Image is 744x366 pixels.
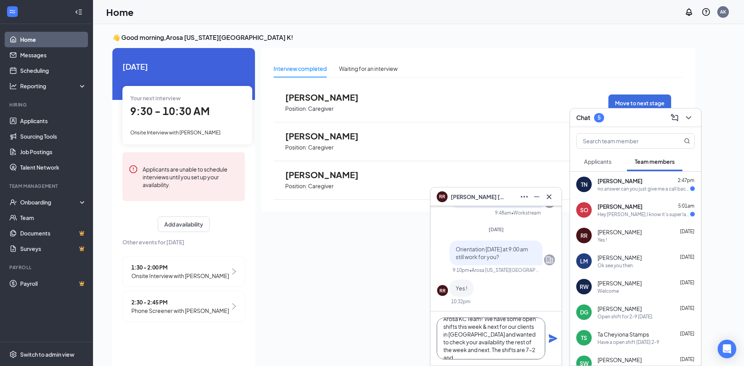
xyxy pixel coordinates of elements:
[130,129,220,136] span: Onsite Interview with [PERSON_NAME]
[20,47,86,63] a: Messages
[598,177,642,185] span: [PERSON_NAME]
[511,210,541,216] span: • Workstream
[680,254,694,260] span: [DATE]
[75,8,83,16] svg: Collapse
[545,255,554,265] svg: Company
[598,279,642,287] span: [PERSON_NAME]
[684,138,690,144] svg: MagnifyingGlass
[285,182,307,190] p: Position:
[437,318,545,359] textarea: Hi! It's [PERSON_NAME] - not sure if we met during your interview. I'm really excited that you're...
[20,82,87,90] div: Reporting
[9,264,85,271] div: Payroll
[598,330,649,338] span: Ta Cheyiona Stamps
[598,203,642,210] span: [PERSON_NAME]
[495,210,511,216] div: 9:48am
[598,186,690,192] div: no answer can you just give me a call back when you get a chance
[680,305,694,311] span: [DATE]
[530,191,543,203] button: Minimize
[20,241,86,256] a: SurveysCrown
[122,60,245,72] span: [DATE]
[598,305,642,313] span: [PERSON_NAME]
[577,134,668,148] input: Search team member
[456,246,528,260] span: Orientation [DATE] at 9:00 am still work for you?
[544,192,554,201] svg: Cross
[678,203,694,209] span: 5:01am
[9,8,16,15] svg: WorkstreamLogo
[112,33,695,42] h3: 👋 Good morning, Arosa [US_STATE][GEOGRAPHIC_DATA] K !
[451,192,505,201] span: [PERSON_NAME] [PERSON_NAME]
[518,191,530,203] button: Ellipses
[682,112,695,124] button: ChevronDown
[701,7,711,17] svg: QuestionInfo
[520,192,529,201] svg: Ellipses
[130,95,181,101] span: Your next interview
[598,114,601,121] div: 5
[285,144,307,151] p: Position:
[20,32,86,47] a: Home
[580,283,589,290] div: RW
[20,210,86,225] a: Team
[9,183,85,189] div: Team Management
[580,308,588,316] div: DG
[308,182,334,190] p: Caregiver
[143,165,239,189] div: Applicants are unable to schedule interviews until you set up your availability.
[580,206,588,214] div: SO
[129,165,138,174] svg: Error
[122,238,245,246] span: Other events for [DATE]
[684,113,693,122] svg: ChevronDown
[678,177,694,183] span: 2:47pm
[598,211,690,218] div: Hey [PERSON_NAME],I know it’s super late - early text but I called the office line twice no answe...
[532,192,541,201] svg: Minimize
[9,101,85,108] div: Hiring
[9,198,17,206] svg: UserCheck
[680,229,694,234] span: [DATE]
[598,237,607,243] div: Yes !
[131,271,229,280] span: Onsite Interview with [PERSON_NAME]
[20,144,86,160] a: Job Postings
[20,160,86,175] a: Talent Network
[670,113,679,122] svg: ComposeMessage
[285,170,370,180] span: [PERSON_NAME]
[598,339,659,345] div: Have a open shift [DATE] 2-9
[598,356,642,364] span: [PERSON_NAME]
[489,227,504,232] span: [DATE]
[453,267,469,273] div: 9:10pm
[20,63,86,78] a: Scheduling
[308,105,334,112] p: Caregiver
[680,331,694,337] span: [DATE]
[20,276,86,291] a: PayrollCrown
[439,287,446,294] div: RR
[131,263,229,271] span: 1:30 - 2:00 PM
[548,334,558,343] svg: Plane
[635,158,675,165] span: Team members
[598,288,619,294] div: Welcome
[131,298,229,306] span: 2:30 - 2:45 PM
[718,340,736,358] div: Open Intercom Messenger
[285,92,370,102] span: [PERSON_NAME]
[9,351,17,358] svg: Settings
[20,129,86,144] a: Sourcing Tools
[20,351,74,358] div: Switch to admin view
[581,334,587,342] div: TS
[598,262,634,269] div: Ok see you then.
[580,257,588,265] div: LM
[274,64,327,73] div: Interview completed
[680,356,694,362] span: [DATE]
[608,95,671,111] button: Move to next stage
[131,306,229,315] span: Phone Screener with [PERSON_NAME]
[9,82,17,90] svg: Analysis
[543,191,555,203] button: Cross
[106,5,134,19] h1: Home
[20,198,80,206] div: Onboarding
[598,228,642,236] span: [PERSON_NAME]
[598,313,653,320] div: Open shift for 2-9 [DATE].
[668,112,681,124] button: ComposeMessage
[581,180,587,188] div: TN
[580,232,587,239] div: RR
[598,254,642,261] span: [PERSON_NAME]
[684,7,694,17] svg: Notifications
[720,9,726,15] div: AK
[576,113,590,122] h3: Chat
[451,298,470,305] div: 10:32pm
